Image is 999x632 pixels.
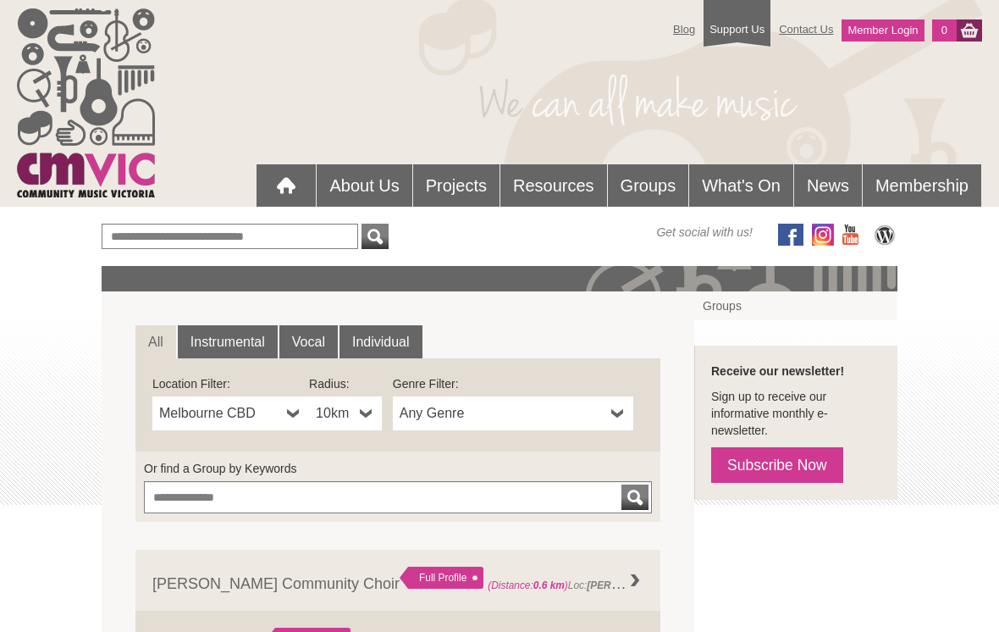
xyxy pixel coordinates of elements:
[413,164,499,207] a: Projects
[144,460,652,477] label: Or find a Group by Keywords
[500,164,607,207] a: Resources
[711,364,844,378] strong: Receive our newsletter!
[794,164,862,207] a: News
[842,19,924,42] a: Member Login
[872,224,897,246] img: CMVic Blog
[135,325,176,359] a: All
[812,224,834,246] img: icon-instagram.png
[770,14,842,44] a: Contact Us
[587,575,671,592] strong: [PERSON_NAME]
[309,396,382,430] a: 10km
[17,8,155,197] img: cmvic_logo.png
[488,579,568,591] span: (Distance: )
[309,375,382,392] label: Radius:
[400,567,483,589] div: Full Profile
[488,575,786,592] span: Loc: , Genre: ,
[317,164,411,207] a: About Us
[665,14,704,44] a: Blog
[863,164,981,207] a: Membership
[339,325,422,359] a: Individual
[711,447,843,483] a: Subscribe Now
[279,325,338,359] a: Vocal
[135,550,660,611] a: [PERSON_NAME] Community Choir Full Profile (Distance:0.6 km)Loc:[PERSON_NAME], Genre:,
[393,396,633,430] a: Any Genre
[152,396,309,430] a: Melbourne CBD
[159,403,280,424] span: Melbourne CBD
[316,403,353,424] span: 10km
[400,403,604,424] span: Any Genre
[711,388,880,439] p: Sign up to receive our informative monthly e-newsletter.
[533,579,565,591] strong: 0.6 km
[932,19,957,42] a: 0
[656,224,753,241] span: Get social with us!
[152,375,309,392] label: Location Filter:
[694,291,897,320] a: Groups
[178,325,278,359] a: Instrumental
[608,164,689,207] a: Groups
[393,375,633,392] label: Genre Filter:
[689,164,793,207] a: What's On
